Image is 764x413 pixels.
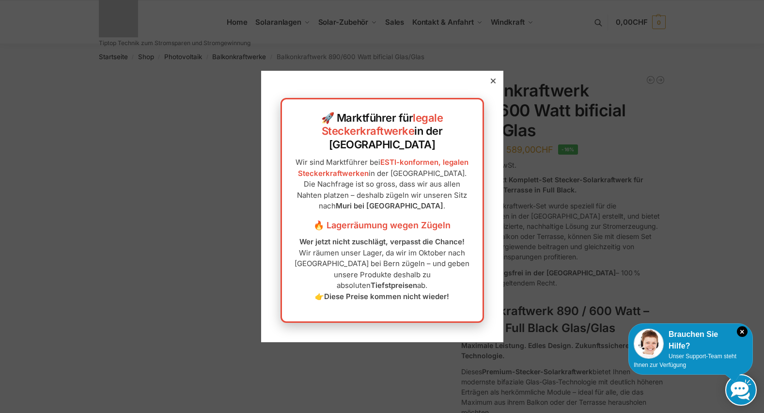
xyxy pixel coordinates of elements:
[371,281,417,290] strong: Tiefstpreisen
[292,157,473,212] p: Wir sind Marktführer bei in der [GEOGRAPHIC_DATA]. Die Nachfrage ist so gross, dass wir aus allen...
[324,292,449,301] strong: Diese Preise kommen nicht wieder!
[292,237,473,302] p: Wir räumen unser Lager, da wir im Oktober nach [GEOGRAPHIC_DATA] bei Bern zügeln – und geben unse...
[299,237,465,246] strong: Wer jetzt nicht zuschlägt, verpasst die Chance!
[298,158,469,178] a: ESTI-konformen, legalen Steckerkraftwerken
[634,329,748,352] div: Brauchen Sie Hilfe?
[634,329,664,359] img: Customer service
[634,353,736,368] span: Unser Support-Team steht Ihnen zur Verfügung
[322,111,443,138] a: legale Steckerkraftwerke
[737,326,748,337] i: Schließen
[336,201,443,210] strong: Muri bei [GEOGRAPHIC_DATA]
[292,219,473,232] h3: 🔥 Lagerräumung wegen Zügeln
[292,111,473,152] h2: 🚀 Marktführer für in der [GEOGRAPHIC_DATA]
